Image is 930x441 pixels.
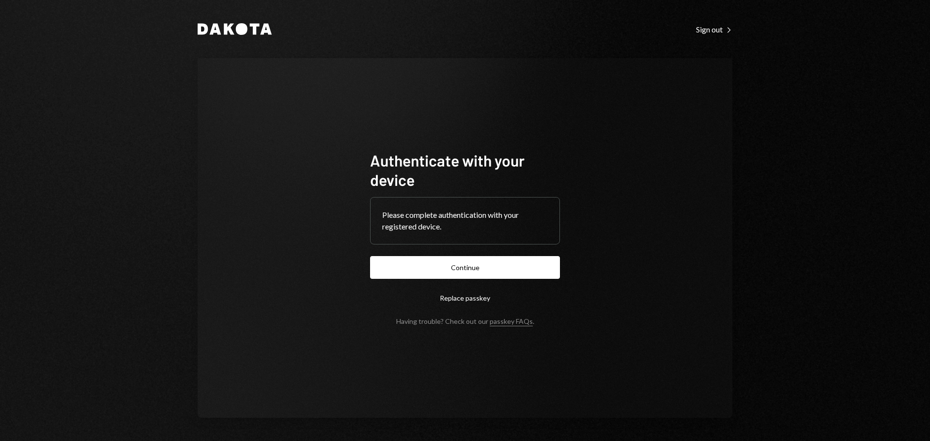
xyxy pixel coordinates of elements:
[396,317,534,325] div: Having trouble? Check out our .
[370,151,560,189] h1: Authenticate with your device
[490,317,533,326] a: passkey FAQs
[370,256,560,279] button: Continue
[696,25,732,34] div: Sign out
[696,24,732,34] a: Sign out
[370,287,560,309] button: Replace passkey
[382,209,548,232] div: Please complete authentication with your registered device.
